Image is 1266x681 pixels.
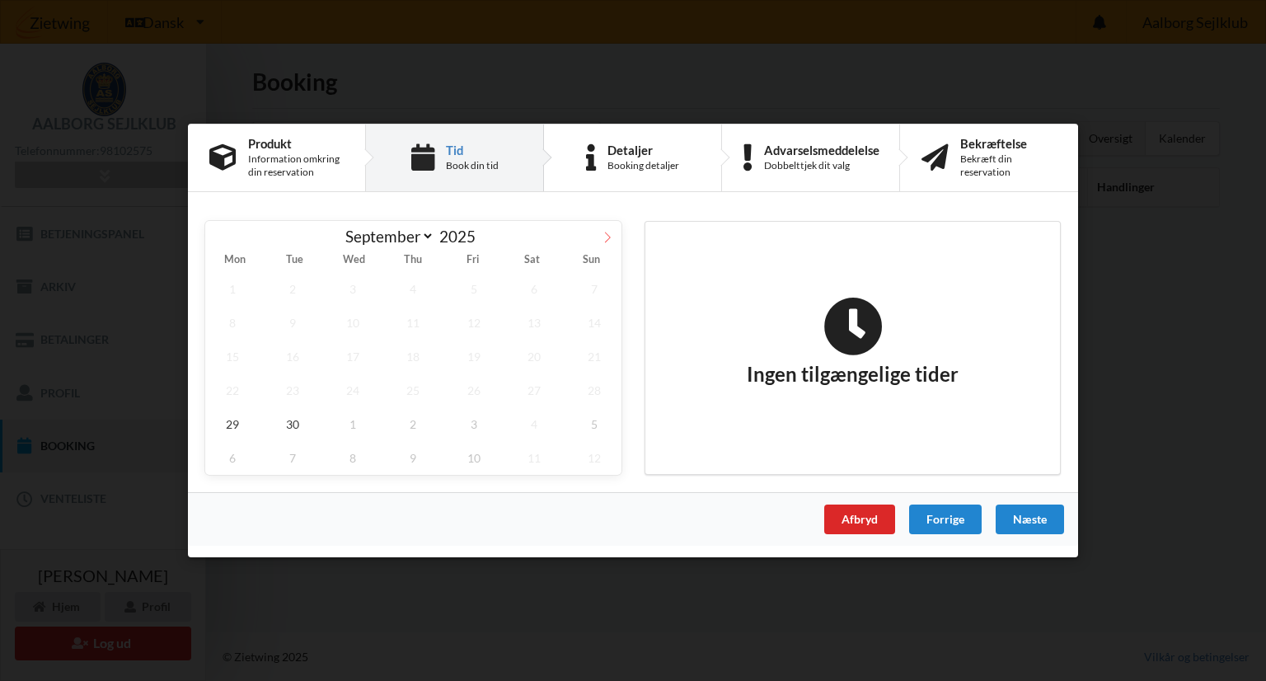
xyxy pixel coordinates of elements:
[205,340,260,373] span: September 15, 2025
[446,143,499,157] div: Tid
[205,407,260,441] span: September 29, 2025
[507,441,561,475] span: October 11, 2025
[764,159,879,172] div: Dobbelttjek dit valg
[562,256,621,266] span: Sun
[324,256,383,266] span: Wed
[387,272,441,306] span: September 4, 2025
[447,373,501,407] span: September 26, 2025
[265,407,320,441] span: September 30, 2025
[326,306,380,340] span: September 10, 2025
[383,256,443,266] span: Thu
[387,407,441,441] span: October 2, 2025
[909,505,982,534] div: Forrige
[567,340,621,373] span: September 21, 2025
[507,306,561,340] span: September 13, 2025
[607,143,679,157] div: Detaljer
[205,306,260,340] span: September 8, 2025
[326,272,380,306] span: September 3, 2025
[447,441,501,475] span: October 10, 2025
[265,272,320,306] span: September 2, 2025
[507,407,561,441] span: October 4, 2025
[326,441,380,475] span: October 8, 2025
[747,297,959,387] h2: Ingen tilgængelige tider
[567,272,621,306] span: September 7, 2025
[326,340,380,373] span: September 17, 2025
[205,441,260,475] span: October 6, 2025
[960,137,1057,150] div: Bekræftelse
[265,441,320,475] span: October 7, 2025
[326,373,380,407] span: September 24, 2025
[265,373,320,407] span: September 23, 2025
[507,340,561,373] span: September 20, 2025
[960,153,1057,179] div: Bekræft din reservation
[567,373,621,407] span: September 28, 2025
[248,137,344,150] div: Produkt
[205,272,260,306] span: September 1, 2025
[996,505,1064,534] div: Næste
[326,407,380,441] span: October 1, 2025
[503,256,562,266] span: Sat
[447,306,501,340] span: September 12, 2025
[248,153,344,179] div: Information omkring din reservation
[824,505,895,534] div: Afbryd
[387,373,441,407] span: September 25, 2025
[507,373,561,407] span: September 27, 2025
[567,407,621,441] span: October 5, 2025
[507,272,561,306] span: September 6, 2025
[443,256,503,266] span: Fri
[205,373,260,407] span: September 22, 2025
[265,340,320,373] span: September 16, 2025
[205,256,265,266] span: Mon
[387,340,441,373] span: September 18, 2025
[265,256,324,266] span: Tue
[764,143,879,157] div: Advarselsmeddelelse
[387,306,441,340] span: September 11, 2025
[607,159,679,172] div: Booking detaljer
[387,441,441,475] span: October 9, 2025
[338,226,435,247] select: Month
[434,227,489,246] input: Year
[567,306,621,340] span: September 14, 2025
[447,407,501,441] span: October 3, 2025
[447,340,501,373] span: September 19, 2025
[446,159,499,172] div: Book din tid
[265,306,320,340] span: September 9, 2025
[567,441,621,475] span: October 12, 2025
[447,272,501,306] span: September 5, 2025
